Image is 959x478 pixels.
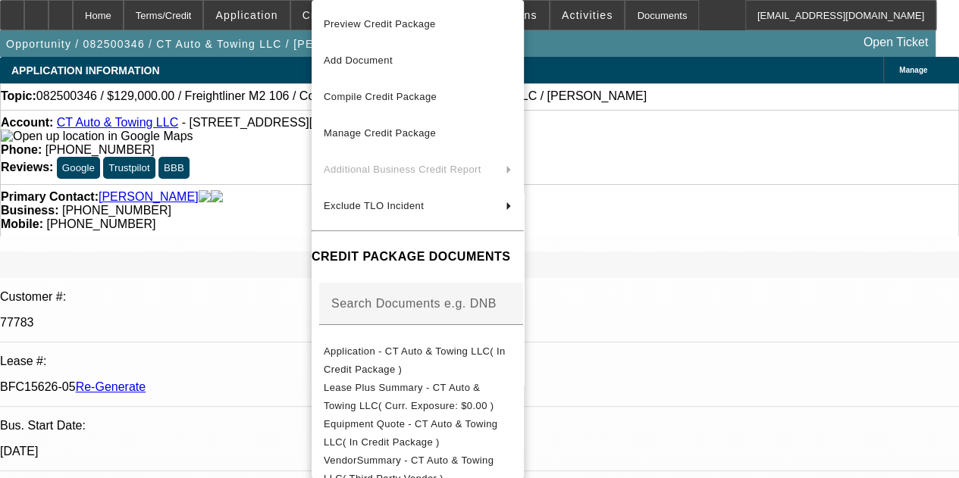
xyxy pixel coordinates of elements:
[324,127,436,139] span: Manage Credit Package
[324,18,436,30] span: Preview Credit Package
[324,382,494,411] span: Lease Plus Summary - CT Auto & Towing LLC( Curr. Exposure: $0.00 )
[312,248,524,266] h4: CREDIT PACKAGE DOCUMENTS
[324,345,506,375] span: Application - CT Auto & Towing LLC( In Credit Package )
[331,297,497,310] mat-label: Search Documents e.g. DNB
[312,415,524,451] button: Equipment Quote - CT Auto & Towing LLC( In Credit Package )
[312,379,524,415] button: Lease Plus Summary - CT Auto & Towing LLC( Curr. Exposure: $0.00 )
[324,55,393,66] span: Add Document
[324,418,497,448] span: Equipment Quote - CT Auto & Towing LLC( In Credit Package )
[312,342,524,379] button: Application - CT Auto & Towing LLC( In Credit Package )
[324,200,424,211] span: Exclude TLO Incident
[324,91,437,102] span: Compile Credit Package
